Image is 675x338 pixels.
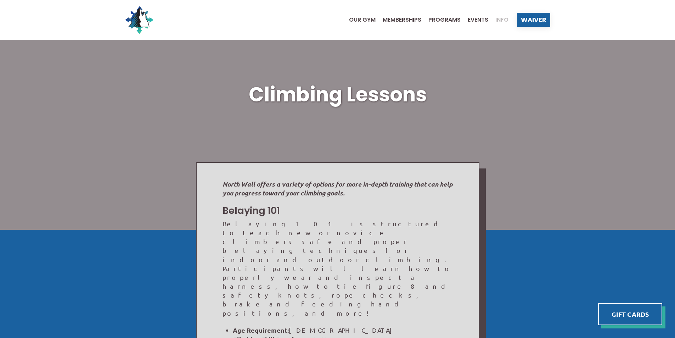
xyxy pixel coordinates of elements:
strong: Age Requirement: [233,326,289,334]
h2: Belaying 101 [223,204,453,217]
span: Info [495,17,508,23]
span: Our Gym [349,17,376,23]
span: Events [468,17,488,23]
li: [DEMOGRAPHIC_DATA] ​ [233,326,452,334]
p: Belaying 101 is structured to teach new or novice climbers safe and proper belaying techniques fo... [223,219,453,317]
a: Info [488,17,508,23]
a: Programs [421,17,461,23]
img: North Wall Logo [125,6,153,34]
a: Our Gym [342,17,376,23]
h1: Climbing Lessons [125,81,550,109]
a: Memberships [376,17,421,23]
a: Waiver [517,13,550,27]
a: Events [461,17,488,23]
span: Waiver [521,17,546,23]
strong: North Wall offers a variety of options for more in-depth training that can help you progress towa... [223,180,452,197]
span: Programs [428,17,461,23]
span: Memberships [383,17,421,23]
